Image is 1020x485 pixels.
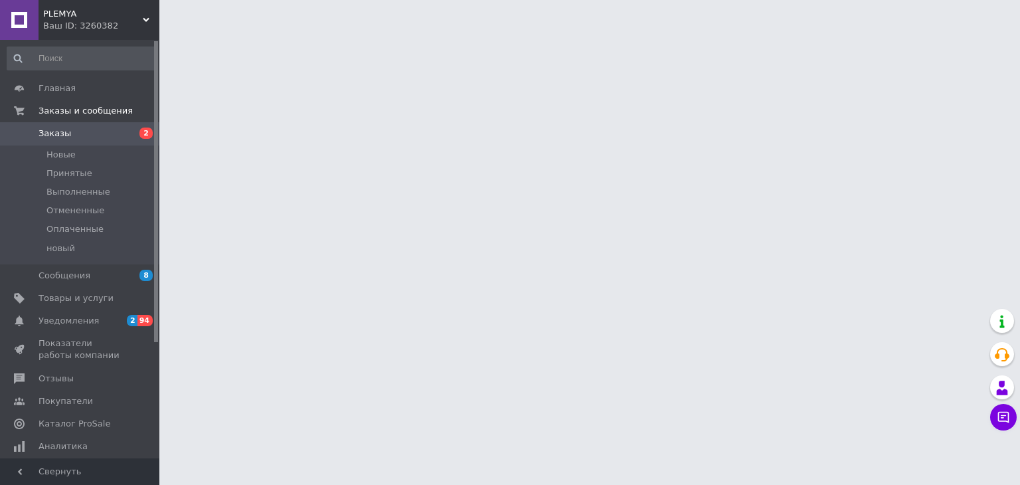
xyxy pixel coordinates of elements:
span: PLEMYA [43,8,143,20]
span: Заказы и сообщения [39,105,133,117]
span: Принятые [46,167,92,179]
input: Поиск [7,47,157,70]
span: 2 [139,128,153,139]
span: Выполненные [46,186,110,198]
span: Аналитика [39,440,88,452]
div: Ваш ID: 3260382 [43,20,159,32]
span: Отмененные [46,205,104,217]
span: Отзывы [39,373,74,385]
span: 94 [137,315,153,326]
span: Уведомления [39,315,99,327]
span: 8 [139,270,153,281]
span: 2 [127,315,137,326]
span: Оплаченные [46,223,104,235]
span: Товары и услуги [39,292,114,304]
span: Покупатели [39,395,93,407]
span: Показатели работы компании [39,338,123,361]
span: Сообщения [39,270,90,282]
button: Чат с покупателем [990,404,1017,431]
span: Новые [46,149,76,161]
span: новый [46,242,75,254]
span: Заказы [39,128,71,140]
span: Каталог ProSale [39,418,110,430]
span: Главная [39,82,76,94]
